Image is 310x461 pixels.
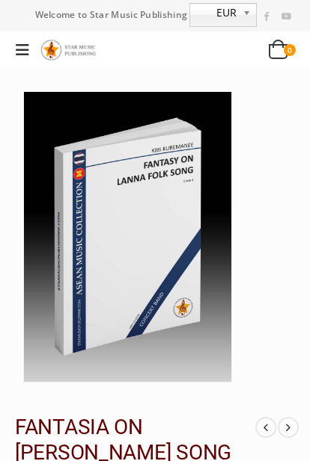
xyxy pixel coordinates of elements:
a: Facebook [257,7,275,25]
img: Star Music Publishing [40,37,100,63]
span: EUR [190,4,237,22]
span: Welcome to Star Music Publishing [35,4,188,26]
a: Youtube [277,7,295,25]
img: 0179-SMP-10-0179 3D [24,92,231,382]
span: 0 [284,44,296,56]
